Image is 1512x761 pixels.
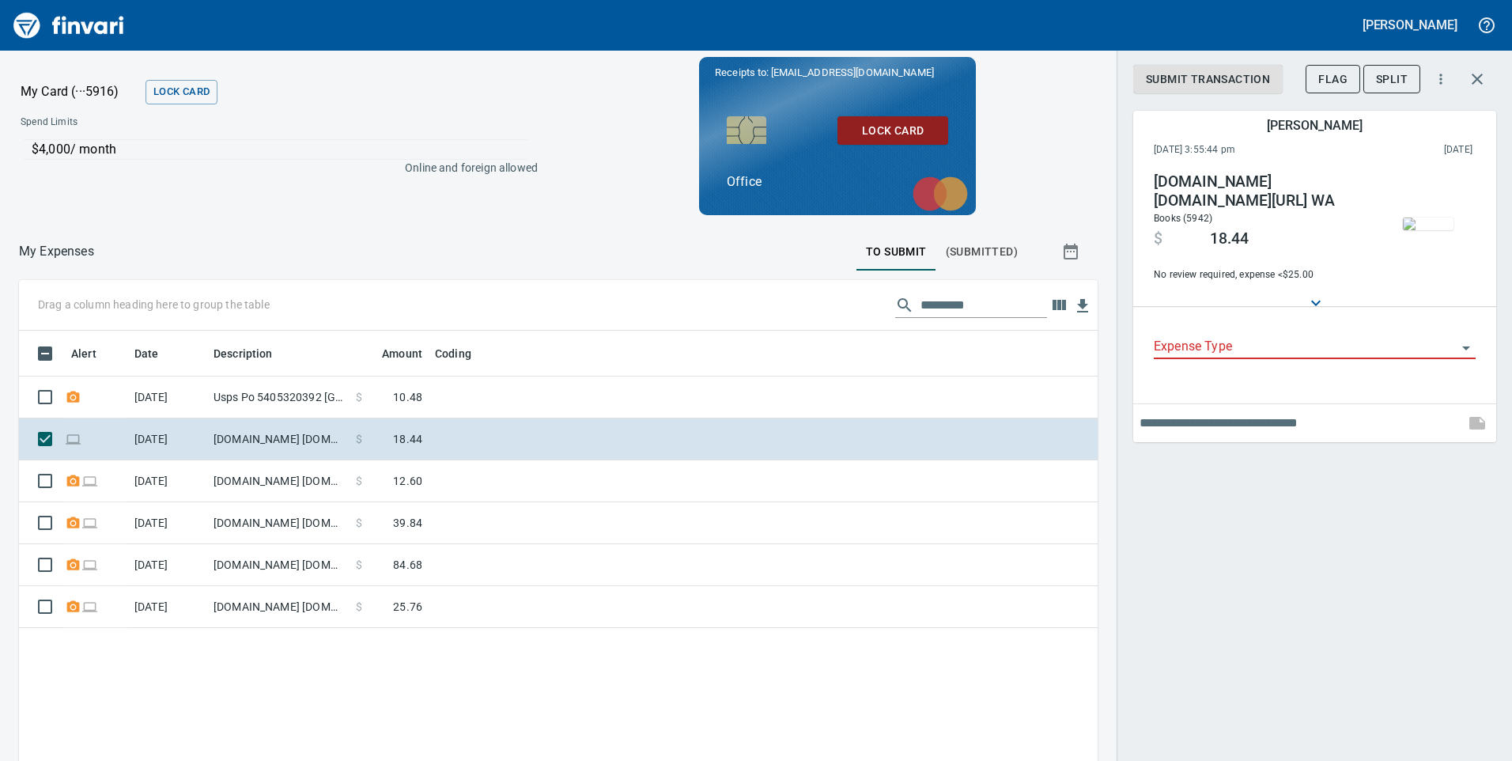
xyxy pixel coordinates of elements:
td: [DATE] [128,377,207,418]
span: Receipt Required [65,601,81,611]
button: Flag [1306,65,1360,94]
button: Submit Transaction [1133,65,1283,94]
span: Alert [71,344,117,363]
td: [DOMAIN_NAME] [DOMAIN_NAME][URL] WA [207,502,350,544]
span: Coding [435,344,492,363]
p: My Expenses [19,242,94,261]
img: receipts%2Ftapani%2F2025-09-03%2FY25zNUE7hFNub98lOfxe4lQoLy93__o4OheQX7Wri3LGSoa5ZS.jpg [1403,218,1453,230]
span: [DATE] 3:55:44 pm [1154,142,1340,158]
p: My Card (···5916) [21,82,139,101]
td: Usps Po 5405320392 [GEOGRAPHIC_DATA] [207,377,350,418]
span: Amount [382,344,422,363]
span: $ [1154,229,1162,248]
span: No review required, expense < $25.00 [1154,267,1369,283]
span: Split [1376,70,1408,89]
nav: breadcrumb [19,242,94,261]
td: [DATE] [128,418,207,460]
span: To Submit [866,242,927,262]
button: Open [1455,337,1477,359]
span: $ [356,389,362,405]
span: This charge was settled by the merchant and appears on the 2025/08/30 statement. [1340,142,1472,158]
span: Coding [435,344,471,363]
span: Online transaction [81,601,98,611]
span: (Submitted) [946,242,1018,262]
span: Description [214,344,273,363]
span: $ [356,431,362,447]
p: Office [727,172,948,191]
span: Date [134,344,159,363]
span: Submit Transaction [1146,70,1270,89]
span: Online transaction [81,559,98,570]
img: mastercard.svg [905,168,976,219]
span: Receipt Required [65,392,81,402]
td: [DOMAIN_NAME] [DOMAIN_NAME][URL] WA [207,460,350,502]
span: Receipt Required [65,475,81,486]
td: [DATE] [128,502,207,544]
span: 12.60 [393,473,422,489]
button: Lock Card [837,116,948,146]
span: Flag [1318,70,1348,89]
button: Lock Card [146,80,217,104]
span: Date [134,344,180,363]
span: Spend Limits [21,115,306,131]
button: Choose columns to display [1047,293,1071,317]
span: Lock Card [153,83,210,101]
td: [DOMAIN_NAME] [DOMAIN_NAME][URL] WA [207,586,350,628]
span: 25.76 [393,599,422,615]
td: [DATE] [128,586,207,628]
span: Online transaction [81,517,98,528]
button: Download Table [1071,294,1094,318]
span: $ [356,557,362,573]
h5: [PERSON_NAME] [1363,17,1457,33]
p: Receipts to: [715,65,960,81]
button: [PERSON_NAME] [1359,13,1461,37]
span: $ [356,599,362,615]
span: This records your note into the expense [1458,404,1496,442]
span: Lock Card [850,121,936,141]
td: [DATE] [128,544,207,586]
h4: [DOMAIN_NAME] [DOMAIN_NAME][URL] WA [1154,172,1369,210]
span: Books (5942) [1154,213,1212,224]
span: Online transaction [81,475,98,486]
span: Receipt Required [65,517,81,528]
span: 10.48 [393,389,422,405]
span: Description [214,344,293,363]
img: Finvari [9,6,128,44]
button: Close transaction [1458,60,1496,98]
p: Online and foreign allowed [8,160,538,176]
button: Split [1363,65,1420,94]
td: [DOMAIN_NAME] [DOMAIN_NAME][URL] WA [207,544,350,586]
span: [EMAIL_ADDRESS][DOMAIN_NAME] [769,65,936,80]
span: $ [356,515,362,531]
span: 18.44 [393,431,422,447]
p: Drag a column heading here to group the table [38,297,270,312]
td: [DOMAIN_NAME] [DOMAIN_NAME][URL] WA [207,418,350,460]
span: 18.44 [1210,229,1249,248]
span: 84.68 [393,557,422,573]
button: More [1423,62,1458,97]
span: Amount [361,344,422,363]
td: [DATE] [128,460,207,502]
span: $ [356,473,362,489]
span: 39.84 [393,515,422,531]
span: Online transaction [65,434,81,444]
span: Alert [71,344,96,363]
span: Receipt Required [65,559,81,570]
p: $4,000 / month [32,140,527,159]
h5: [PERSON_NAME] [1267,117,1362,134]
